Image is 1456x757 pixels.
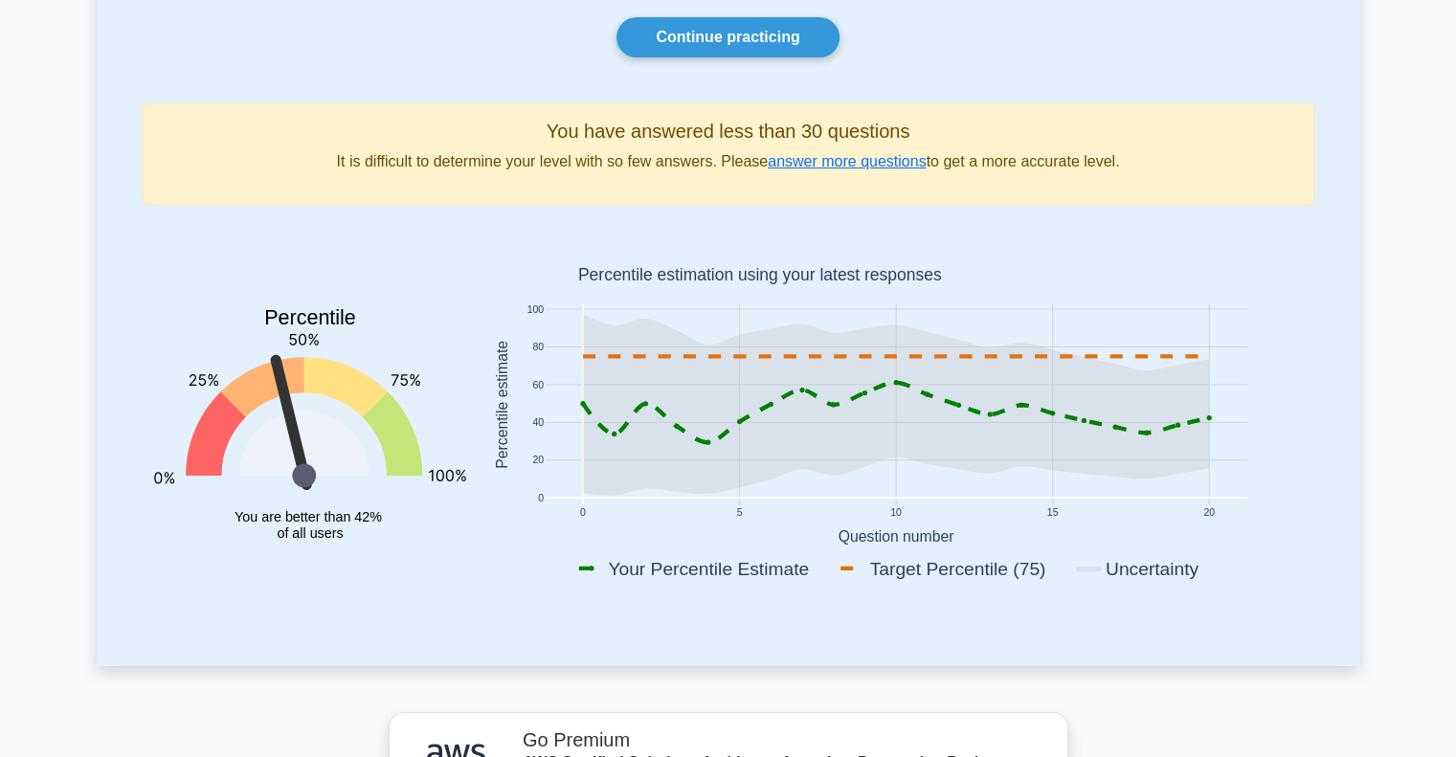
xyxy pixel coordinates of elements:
[1046,508,1058,519] text: 15
[532,417,544,428] text: 40
[532,380,544,390] text: 60
[616,17,839,57] a: Continue practicing
[264,307,356,330] text: Percentile
[532,456,544,466] text: 20
[890,508,902,519] text: 10
[526,304,544,315] text: 100
[538,493,544,503] text: 0
[577,266,941,285] text: Percentile estimation using your latest responses
[235,509,382,524] tspan: You are better than 42%
[532,343,544,353] text: 80
[493,341,509,469] text: Percentile estimate
[277,525,343,541] tspan: of all users
[736,508,742,519] text: 5
[579,508,585,519] text: 0
[768,153,926,169] a: answer more questions
[838,528,953,545] text: Question number
[159,120,1298,143] h5: You have answered less than 30 questions
[1203,508,1215,519] text: 20
[159,150,1298,173] p: It is difficult to determine your level with so few answers. Please to get a more accurate level.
